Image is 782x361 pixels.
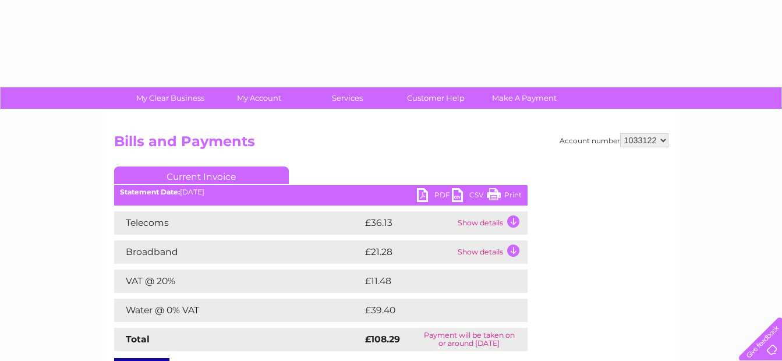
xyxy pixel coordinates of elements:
a: My Account [211,87,307,109]
td: Show details [455,211,528,235]
td: £39.40 [362,299,505,322]
td: Show details [455,240,528,264]
td: £36.13 [362,211,455,235]
b: Statement Date: [120,187,180,196]
a: Print [487,188,522,205]
td: Broadband [114,240,362,264]
a: Current Invoice [114,167,289,184]
a: PDF [417,188,452,205]
strong: Total [126,334,150,345]
td: £21.28 [362,240,455,264]
a: Customer Help [388,87,484,109]
a: Make A Payment [476,87,572,109]
td: Telecoms [114,211,362,235]
a: My Clear Business [122,87,218,109]
h2: Bills and Payments [114,133,668,155]
div: [DATE] [114,188,528,196]
td: £11.48 [362,270,502,293]
td: Water @ 0% VAT [114,299,362,322]
td: VAT @ 20% [114,270,362,293]
a: CSV [452,188,487,205]
a: Services [299,87,395,109]
strong: £108.29 [365,334,400,345]
div: Account number [560,133,668,147]
td: Payment will be taken on or around [DATE] [411,328,528,351]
